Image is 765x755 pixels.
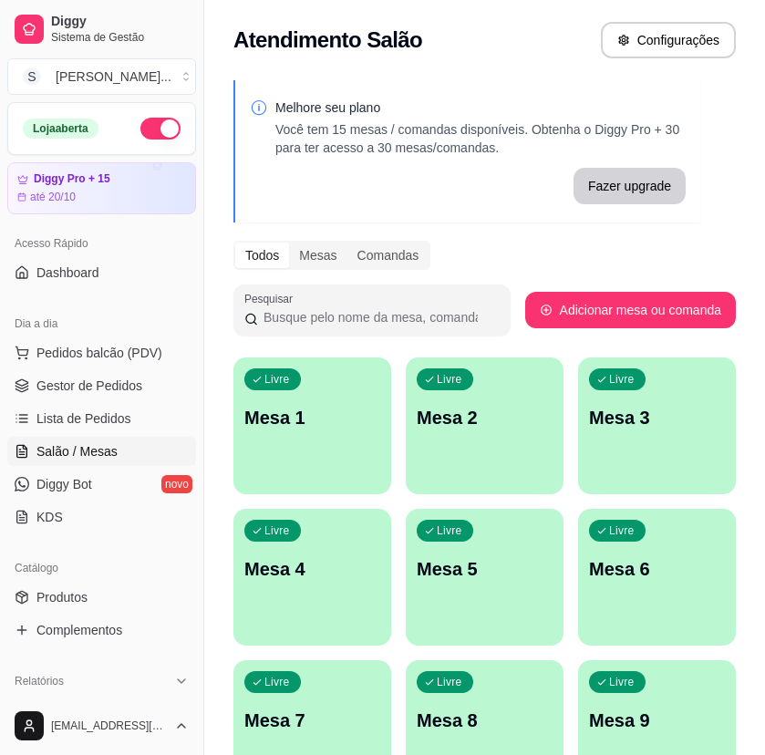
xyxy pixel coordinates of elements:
[417,405,553,430] p: Mesa 2
[417,556,553,582] p: Mesa 5
[244,405,380,430] p: Mesa 1
[406,357,563,494] button: LivreMesa 2
[36,442,118,460] span: Salão / Mesas
[56,67,171,86] div: [PERSON_NAME] ...
[574,168,686,204] button: Fazer upgrade
[36,264,99,282] span: Dashboard
[7,502,196,532] a: KDS
[140,118,181,140] button: Alterar Status
[36,508,63,526] span: KDS
[437,523,462,538] p: Livre
[30,190,76,204] article: até 20/10
[437,675,462,689] p: Livre
[264,675,290,689] p: Livre
[244,291,299,306] label: Pesquisar
[264,523,290,538] p: Livre
[609,523,635,538] p: Livre
[7,162,196,214] a: Diggy Pro + 15até 20/10
[7,696,196,725] a: Relatórios de vendas
[23,67,41,86] span: S
[51,719,167,733] span: [EMAIL_ADDRESS][DOMAIN_NAME]
[589,405,725,430] p: Mesa 3
[7,553,196,583] div: Catálogo
[525,292,736,328] button: Adicionar mesa ou comanda
[235,243,289,268] div: Todos
[233,357,391,494] button: LivreMesa 1
[23,119,98,139] div: Loja aberta
[15,674,64,688] span: Relatórios
[406,509,563,646] button: LivreMesa 5
[275,98,686,117] p: Melhore seu plano
[7,258,196,287] a: Dashboard
[51,30,189,45] span: Sistema de Gestão
[417,708,553,733] p: Mesa 8
[437,372,462,387] p: Livre
[36,377,142,395] span: Gestor de Pedidos
[7,338,196,367] button: Pedidos balcão (PDV)
[7,58,196,95] button: Select a team
[578,509,736,646] button: LivreMesa 6
[7,404,196,433] a: Lista de Pedidos
[36,588,88,606] span: Produtos
[36,344,162,362] span: Pedidos balcão (PDV)
[7,229,196,258] div: Acesso Rápido
[36,409,131,428] span: Lista de Pedidos
[244,556,380,582] p: Mesa 4
[264,372,290,387] p: Livre
[36,475,92,493] span: Diggy Bot
[36,621,122,639] span: Complementos
[51,14,189,30] span: Diggy
[7,615,196,645] a: Complementos
[34,172,110,186] article: Diggy Pro + 15
[289,243,346,268] div: Mesas
[7,704,196,748] button: [EMAIL_ADDRESS][DOMAIN_NAME]
[578,357,736,494] button: LivreMesa 3
[589,556,725,582] p: Mesa 6
[233,509,391,646] button: LivreMesa 4
[7,470,196,499] a: Diggy Botnovo
[7,437,196,466] a: Salão / Mesas
[244,708,380,733] p: Mesa 7
[258,308,500,326] input: Pesquisar
[7,309,196,338] div: Dia a dia
[275,120,686,157] p: Você tem 15 mesas / comandas disponíveis. Obtenha o Diggy Pro + 30 para ter acesso a 30 mesas/com...
[609,675,635,689] p: Livre
[7,7,196,51] a: DiggySistema de Gestão
[7,583,196,612] a: Produtos
[233,26,422,55] h2: Atendimento Salão
[601,22,736,58] button: Configurações
[589,708,725,733] p: Mesa 9
[7,371,196,400] a: Gestor de Pedidos
[347,243,429,268] div: Comandas
[609,372,635,387] p: Livre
